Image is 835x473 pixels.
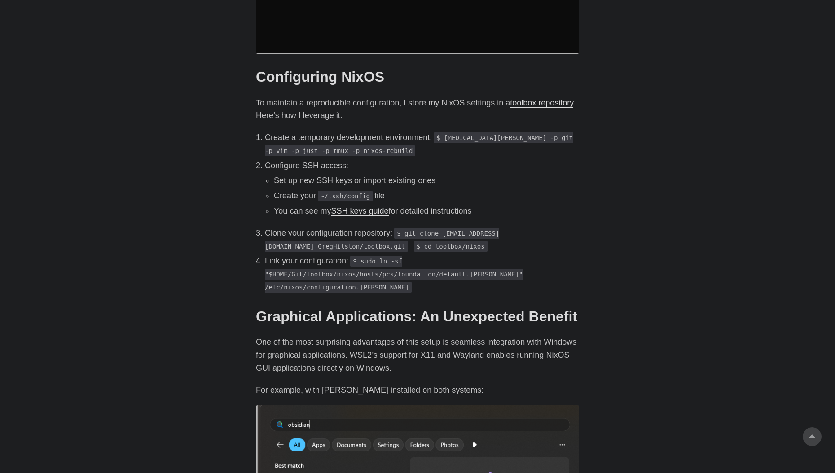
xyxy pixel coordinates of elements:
p: Link your configuration: [265,254,579,293]
p: For example, with [PERSON_NAME] installed on both systems: [256,384,579,397]
code: $ git clone [EMAIL_ADDRESS][DOMAIN_NAME]:GregHilston/toolbox.git [265,228,499,252]
code: ~/.ssh/config [318,191,373,201]
h2: Graphical Applications: An Unexpected Benefit [256,308,579,325]
p: Clone your configuration repository: [265,227,579,253]
code: $ [MEDICAL_DATA][PERSON_NAME] -p git -p vim -p just -p tmux -p nixos-rebuild [265,132,573,156]
code: $ sudo ln -sf "$HOME/Git/toolbox/nixos/hosts/pcs/foundation/default.[PERSON_NAME]" /etc/nixos/con... [265,256,523,293]
code: $ cd toolbox/nixos [414,241,488,252]
li: Create your file [274,189,579,202]
p: Create a temporary development environment: [265,131,579,157]
h2: Configuring NixOS [256,68,579,85]
li: You can see my for detailed instructions [274,205,579,218]
p: To maintain a reproducible configuration, I store my NixOS settings in a . Here’s how I leverage it: [256,96,579,123]
p: Configure SSH access: [265,159,579,172]
a: SSH keys guide [331,206,388,215]
p: One of the most surprising advantages of this setup is seamless integration with Windows for grap... [256,336,579,374]
a: toolbox repository [510,98,573,107]
a: go to top [803,427,822,446]
li: Set up new SSH keys or import existing ones [274,174,579,187]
